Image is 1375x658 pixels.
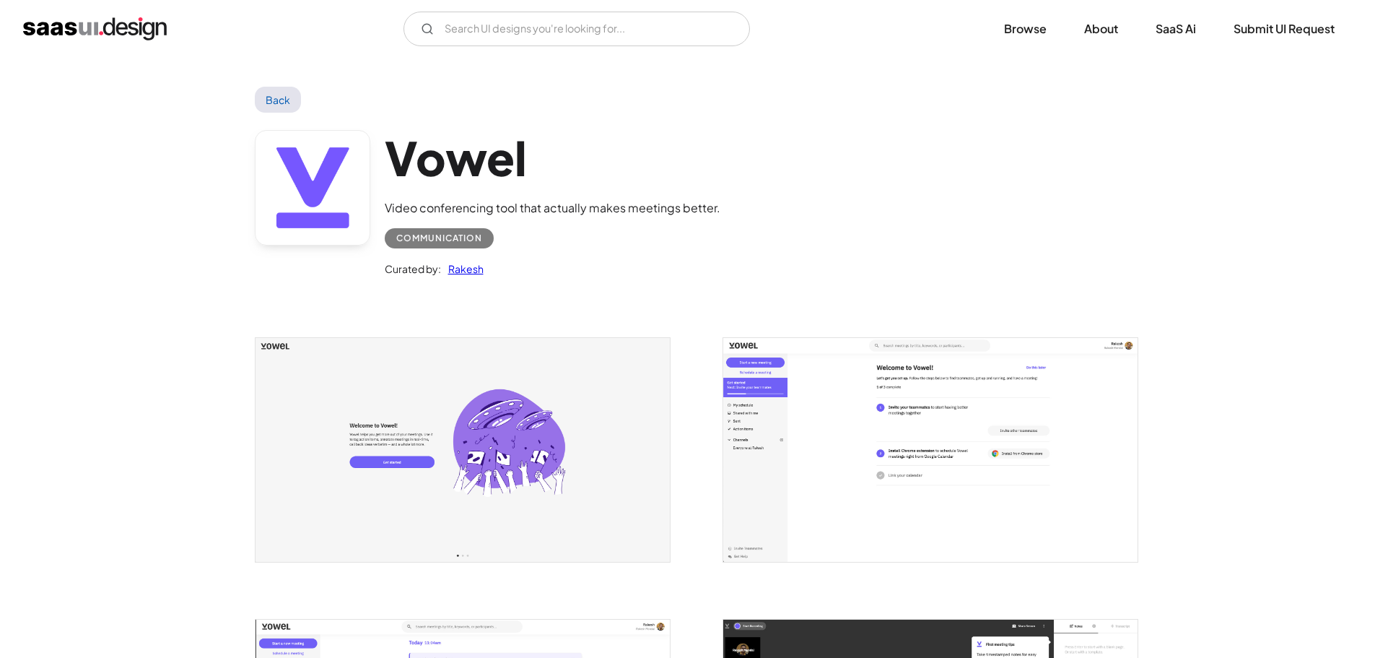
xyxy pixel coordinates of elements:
a: Rakesh [441,260,484,277]
a: home [23,17,167,40]
h1: Vowel [385,130,720,186]
a: About [1067,13,1135,45]
form: Email Form [403,12,750,46]
div: Video conferencing tool that actually makes meetings better. [385,199,720,217]
img: 60167332710fdffebb6a6cab_vowel-dashboard.jpg [723,338,1138,561]
div: Communication [396,230,482,247]
input: Search UI designs you're looking for... [403,12,750,46]
a: Submit UI Request [1216,13,1352,45]
a: Browse [987,13,1064,45]
a: Back [255,87,302,113]
a: open lightbox [256,338,670,561]
a: open lightbox [723,338,1138,561]
div: Curated by: [385,260,441,277]
img: 60167266b92849512065eafd_vowel-welcome.jpg [256,338,670,561]
a: SaaS Ai [1138,13,1213,45]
